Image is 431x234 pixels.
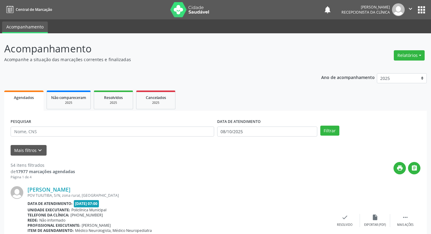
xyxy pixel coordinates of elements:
[70,213,103,218] span: [PHONE_NUMBER]
[411,165,418,171] i: 
[28,228,74,233] b: Item de agendamento:
[74,200,99,207] span: [DATE] 07:00
[16,7,52,12] span: Central de Marcação
[341,5,390,10] div: [PERSON_NAME]
[372,214,378,221] i: insert_drive_file
[320,126,339,136] button: Filtrar
[217,117,261,127] label: DATA DE ATENDIMENTO
[408,162,420,174] button: 
[51,95,86,100] span: Não compareceram
[51,101,86,105] div: 2025
[28,213,69,218] b: Telefone da clínica:
[28,223,80,228] b: Profissional executante:
[28,207,70,213] b: Unidade executante:
[14,95,34,100] span: Agendados
[28,218,38,223] b: Rede:
[11,168,75,175] div: de
[397,223,413,227] div: Mais ações
[397,165,403,171] i: print
[28,201,73,206] b: Data de atendimento:
[82,223,111,228] span: [PERSON_NAME]
[11,117,31,127] label: PESQUISAR
[364,223,386,227] div: Exportar (PDF)
[11,127,214,137] input: Nome, CNS
[104,95,123,100] span: Resolvidos
[394,50,425,61] button: Relatórios
[416,5,427,15] button: apps
[37,147,43,154] i: keyboard_arrow_down
[146,95,166,100] span: Cancelados
[407,5,414,12] i: 
[11,145,47,156] button: Mais filtroskeyboard_arrow_down
[393,162,406,174] button: print
[11,186,23,199] img: img
[4,41,300,56] p: Acompanhamento
[405,3,416,16] button: 
[16,169,75,174] strong: 17977 marcações agendadas
[75,228,152,233] span: Médico Neurologista, Médico Neuropediatra
[402,214,409,221] i: 
[4,56,300,63] p: Acompanhe a situação das marcações correntes e finalizadas
[341,10,390,15] span: Recepcionista da clínica
[11,162,75,168] div: 54 itens filtrados
[4,5,52,15] a: Central de Marcação
[11,175,75,180] div: Página 1 de 4
[321,73,375,81] p: Ano de acompanhamento
[28,186,70,193] a: [PERSON_NAME]
[341,214,348,221] i: check
[28,193,330,198] div: POV TUIUTIBA, S/N, zona rural, [GEOGRAPHIC_DATA]
[323,5,332,14] button: notifications
[392,3,405,16] img: img
[71,207,106,213] span: Policlínica Municipal
[2,21,48,33] a: Acompanhamento
[217,127,317,137] input: Selecione um intervalo
[337,223,352,227] div: Resolvido
[98,101,129,105] div: 2025
[39,218,65,223] span: Não informado
[141,101,171,105] div: 2025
